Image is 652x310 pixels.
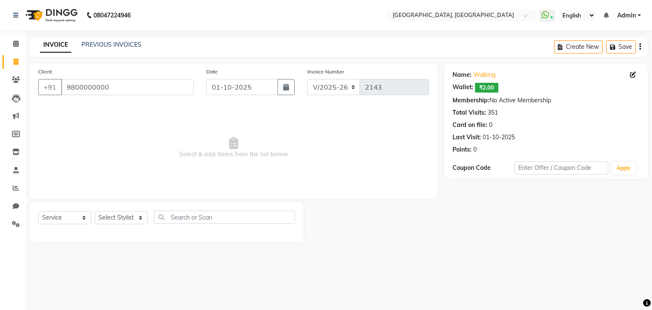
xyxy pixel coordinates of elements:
button: +91 [38,79,62,95]
button: Save [606,40,636,54]
div: Name: [452,70,472,79]
label: Date [206,68,218,76]
div: Points: [452,145,472,154]
input: Search or Scan [154,211,295,224]
a: INVOICE [40,37,71,53]
label: Invoice Number [307,68,344,76]
button: Apply [612,162,636,175]
span: ₹2.00 [475,83,498,93]
b: 08047224946 [93,3,131,27]
div: Card on file: [452,121,487,130]
div: 0 [489,121,492,130]
div: No Active Membership [452,96,639,105]
div: Wallet: [452,83,473,93]
div: 01-10-2025 [483,133,515,142]
label: Client [38,68,52,76]
button: Create New [554,40,603,54]
div: 0 [473,145,477,154]
div: Coupon Code [452,163,515,172]
img: logo [22,3,80,27]
div: 351 [488,108,498,117]
div: Membership: [452,96,489,105]
input: Enter Offer / Coupon Code [514,161,608,175]
div: Total Visits: [452,108,486,117]
div: Last Visit: [452,133,481,142]
span: Admin [617,11,636,20]
span: Select & add items from the list below [38,105,429,190]
input: Search by Name/Mobile/Email/Code [61,79,194,95]
a: Walking [473,70,495,79]
a: PREVIOUS INVOICES [81,41,141,48]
